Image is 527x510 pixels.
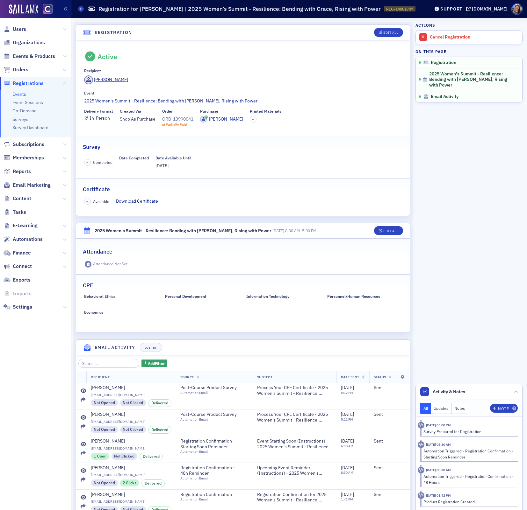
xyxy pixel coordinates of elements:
[84,294,115,299] div: Behavioral Ethics
[374,28,403,37] button: Edit All
[4,141,44,148] a: Subscriptions
[246,294,321,305] div: –
[511,3,523,15] span: Profile
[431,94,458,100] span: Email Activity
[13,249,31,256] span: Finance
[93,262,127,266] div: Attendance Not Set
[4,26,26,33] a: Users
[84,68,101,73] div: Recipient
[341,385,354,390] span: [DATE]
[341,438,354,444] span: [DATE]
[418,467,424,473] div: Activity
[91,492,171,498] a: [PERSON_NAME]
[12,91,26,97] a: Events
[148,360,165,366] span: Add Filter
[84,98,402,104] a: 2025 Women's Summit - Resilience: Bending with [PERSON_NAME], Rising with Power
[180,412,244,422] a: Post-Course Product SurveyAutomation Email
[466,7,510,11] button: [DOMAIN_NAME]
[12,116,28,122] a: Surveys
[180,492,238,498] span: Registration Confirmation
[83,248,112,256] h2: Attendance
[426,442,451,447] time: 8/22/2025 06:30 AM
[440,6,462,12] div: Support
[119,163,149,169] span: —
[490,404,518,413] button: Note
[13,66,28,73] span: Orders
[180,465,242,476] span: Registration Confirmation - 48h Reminder
[13,236,43,243] span: Automations
[91,393,171,397] span: [EMAIL_ADDRESS][DOMAIN_NAME]
[155,156,191,160] div: Date Available Until
[180,385,244,395] a: Post-Course Product SurveyAutomation Email
[91,426,118,433] div: Not Opened
[13,263,32,270] span: Connect
[94,76,128,83] div: [PERSON_NAME]
[84,294,159,305] div: –
[423,473,514,485] div: Automation Triggered - Registration Confirmation - 48 Hours
[120,399,146,406] div: Not Clicked
[386,6,413,12] span: REG-14001707
[119,156,149,160] div: Date Completed
[13,304,32,311] span: Settings
[180,438,242,450] span: Registration Confirmation - Starting Soon Reminder
[162,116,193,122] a: ORD-13990041
[4,276,31,283] a: Exports
[498,407,509,410] div: Note
[91,375,110,379] span: Recipient
[83,281,93,290] h2: CPE
[180,476,242,480] div: Automation Email
[341,497,353,501] time: 1:42 PM
[116,198,163,205] a: Download Certificate
[91,465,171,471] a: [PERSON_NAME]
[180,438,248,454] a: Registration Confirmation - Starting Soon ReminderAutomation Email
[451,403,468,414] button: Notes
[383,31,398,34] div: Edit All
[374,492,405,498] div: Sent
[180,450,242,454] div: Automation Email
[341,390,353,395] time: 5:12 PM
[4,168,31,175] a: Reports
[97,52,117,61] div: Active
[83,143,100,151] h2: Survey
[472,6,508,12] div: [DOMAIN_NAME]
[4,53,55,60] a: Events & Products
[4,222,38,229] a: E-Learning
[98,5,381,13] h1: Registration for [PERSON_NAME] | 2025 Women's Summit - Resilience: Bending with Grace, Rising wit...
[374,375,386,379] span: Status
[327,294,380,299] div: Personnel/Human Resources
[257,465,332,476] span: Upcoming Event Reminder (Instructions) - 2025 Women's Summit - Resilience: Bending with Grace, Ri...
[4,304,32,311] a: Settings
[246,294,289,299] div: Information Technology
[374,385,405,391] div: Sent
[423,429,514,434] div: Survey Prepared for Registration
[420,403,431,414] button: All
[180,412,238,417] span: Post-Course Product Survey
[91,479,118,486] div: Not Opened
[13,195,31,202] span: Content
[180,497,238,501] div: Automation Email
[83,185,110,193] h2: Certificate
[13,168,31,175] span: Reports
[84,75,128,84] a: [PERSON_NAME]
[91,412,125,417] div: [PERSON_NAME]
[120,116,155,122] span: Shop As Purchase
[91,420,171,424] span: [EMAIL_ADDRESS][DOMAIN_NAME]
[4,66,28,73] a: Orders
[91,500,171,504] span: [EMAIL_ADDRESS][DOMAIN_NAME]
[13,39,45,46] span: Organizations
[95,227,271,234] div: 2025 Women's Summit - Resilience: Bending with [PERSON_NAME], Rising with Power
[78,359,139,368] input: Search…
[38,4,53,15] a: View Homepage
[180,492,244,502] a: Registration ConfirmationAutomation Email
[166,122,187,127] div: Partially Paid
[93,159,112,165] span: Completed
[341,375,359,379] span: Date Sent
[341,411,354,417] span: [DATE]
[12,100,43,105] a: Event Sessions
[423,448,514,460] div: Automation Triggered - Registration Confirmation - Starting Soon Reminder
[374,465,405,471] div: Sent
[257,412,332,423] span: Process Your CPE Certificate - 2025 Women's Summit - Resilience: Bending with Grace, Rising with ...
[4,39,45,46] a: Organizations
[423,499,514,505] div: Product Registration Created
